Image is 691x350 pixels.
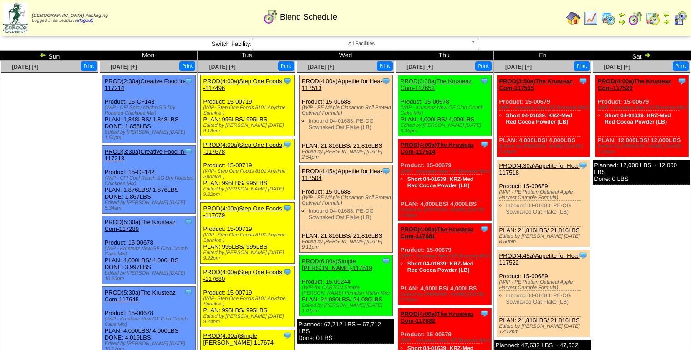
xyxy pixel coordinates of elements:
[381,166,391,175] img: Tooltip
[111,64,137,70] a: [DATE] [+]
[584,11,598,25] img: line_graph.gif
[579,251,588,260] img: Tooltip
[300,255,393,316] div: Product: 15-00244 PLAN: 24,080LBS / 24,080LBS
[32,13,108,23] span: Logged in as Jesquivel
[506,292,571,305] a: Inbound 04-01683: PE-OG Sownaked Oat Flake (LB)
[401,105,491,116] div: (WIP - Krusteaz New GF Cinn Crumb Cake Mix)
[401,78,472,91] a: PROD(3:30a)The Krusteaz Com-117652
[475,61,491,71] button: Print
[179,61,195,71] button: Print
[105,200,195,211] div: Edited by [PERSON_NAME] [DATE] 5:34am
[201,75,294,136] div: Product: 15-00719 PLAN: 995LBS / 995LBS
[12,64,38,70] a: [DATE] [+]
[203,314,294,325] div: Edited by [PERSON_NAME] [DATE] 9:24pm
[401,253,491,259] div: (WIP - Krusteaz New GF Brownie Mix)
[203,141,284,155] a: PROD(4:00a)Step One Foods, -117678
[663,11,670,18] img: arrowleft.gif
[604,64,630,70] span: [DATE] [+]
[203,169,294,180] div: (WIP- Step One Foods 8101 Anytime Sprinkle )
[203,332,274,346] a: PROD(4:30a)Simple [PERSON_NAME]-117674
[280,12,337,22] span: Blend Schedule
[302,303,392,314] div: Edited by [PERSON_NAME] [DATE] 1:01pm
[264,10,278,24] img: calendarblend.gif
[184,217,193,226] img: Tooltip
[302,258,372,271] a: PROD(6:00a)Simple [PERSON_NAME]-117519
[506,202,571,215] a: Inbound 04-01683: PE-OG Sownaked Oat Flake (LB)
[499,252,580,266] a: PROD(4:45a)Appetite for Hea-117522
[407,176,473,189] a: Short 04-01639: KRZ-Med Red Cocoa Powder (LB)
[574,61,590,71] button: Print
[309,118,374,130] a: Inbound 04-01683: PE-OG Sownaked Oat Flake (LB)
[497,75,590,157] div: Product: 15-00679 PLAN: 4,000LBS / 4,000LBS
[283,76,292,85] img: Tooltip
[300,165,393,253] div: Product: 15-00688 PLAN: 21,816LBS / 21,816LBS
[102,216,195,284] div: Product: 15-00678 PLAN: 4,000LBS / 4,000LBS DONE: 3,997LBS
[401,123,491,134] div: Edited by [PERSON_NAME] [DATE] 3:36pm
[601,11,615,25] img: calendarprod.gif
[497,160,590,247] div: Product: 15-00689 PLAN: 21,816LBS / 21,816LBS
[506,112,572,125] a: Short 04-01639: KRZ-Med Red Cocoa Powder (LB)
[105,105,195,116] div: (WIP - CFI Spicy Nacho SG Dry Roasted Chickpea Mix)
[297,319,394,344] div: Planned: 67,712 LBS ~ 67,712 LBS Done: 0 LBS
[105,316,195,327] div: (WIP - Krusteaz New GF Cinn Crumb Cake Mix)
[673,11,687,25] img: calendarcustomer.gif
[203,105,294,116] div: (WIP- Step One Foods 8101 Anytime Sprinkle )
[278,61,294,71] button: Print
[406,64,433,70] a: [DATE] [+]
[401,141,474,155] a: PROD(4:00a)The Krusteaz Com-117514
[499,324,590,335] div: Edited by [PERSON_NAME] [DATE] 12:12pm
[618,18,625,25] img: arrowright.gif
[398,75,491,136] div: Product: 15-00678 PLAN: 4,000LBS / 4,000LBS
[283,140,292,149] img: Tooltip
[499,78,573,91] a: PROD(3:50a)The Krusteaz Com-117515
[499,144,590,155] div: Edited by [PERSON_NAME] [DATE] 3:25pm
[105,130,195,140] div: Edited by [PERSON_NAME] [DATE] 1:51pm
[628,11,643,25] img: calendarblend.gif
[99,51,198,61] td: Mon
[184,147,193,156] img: Tooltip
[302,285,392,296] div: (WIP-for CARTON Simple [PERSON_NAME] Pumpkin Muffin Mix)
[499,105,590,110] div: (WIP - Krusteaz New GF Brownie Mix)
[579,76,588,85] img: Tooltip
[677,76,686,85] img: Tooltip
[203,296,294,307] div: (WIP- Step One Foods 8101 Anytime Sprinkle )
[78,18,94,23] a: (logout)
[302,195,392,206] div: (WIP - PE MAple Cinnamon Roll Protein Oatmeal Formula)
[39,51,46,59] img: arrowleft.gif
[618,11,625,18] img: arrowleft.gif
[283,331,292,340] img: Tooltip
[579,161,588,170] img: Tooltip
[566,11,581,25] img: home.gif
[480,76,489,85] img: Tooltip
[499,162,580,176] a: PROD(4:30a)Appetite for Hea-117518
[283,204,292,213] img: Tooltip
[201,266,294,327] div: Product: 15-00719 PLAN: 995LBS / 995LBS
[645,11,660,25] img: calendarinout.gif
[302,239,392,250] div: Edited by [PERSON_NAME] [DATE] 9:11pm
[198,51,296,61] td: Tue
[184,76,193,85] img: Tooltip
[401,226,474,240] a: PROD(4:00a)The Krusteaz Com-117681
[309,208,374,220] a: Inbound 04-01683: PE-OG Sownaked Oat Flake (LB)
[592,51,691,61] td: Sat
[595,75,689,157] div: Product: 15-00679 PLAN: 12,000LBS / 12,000LBS
[598,105,688,110] div: (WIP - Krusteaz New GF Brownie Mix)
[395,51,493,61] td: Thu
[302,149,392,160] div: Edited by [PERSON_NAME] [DATE] 2:54pm
[505,64,532,70] a: [DATE] [+]
[302,168,382,181] a: PROD(4:45a)Appetite for Hea-117504
[497,250,590,337] div: Product: 15-00689 PLAN: 21,816LBS / 21,816LBS
[105,246,195,257] div: (WIP - Krusteaz New GF Cinn Crumb Cake Mix)
[105,289,176,303] a: PROD(5:30a)The Krusteaz Com-117645
[398,224,491,305] div: Product: 15-00679 PLAN: 4,000LBS / 4,000LBS
[398,139,491,221] div: Product: 15-00679 PLAN: 4,000LBS / 4,000LBS
[0,51,99,61] td: Sun
[209,64,236,70] a: [DATE] [+]
[203,123,294,134] div: Edited by [PERSON_NAME] [DATE] 9:19pm
[203,205,284,219] a: PROD(4:00a)Step One Foods, -117679
[32,13,108,18] span: [DEMOGRAPHIC_DATA] Packaging
[105,270,195,281] div: Edited by [PERSON_NAME] [DATE] 10:25pm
